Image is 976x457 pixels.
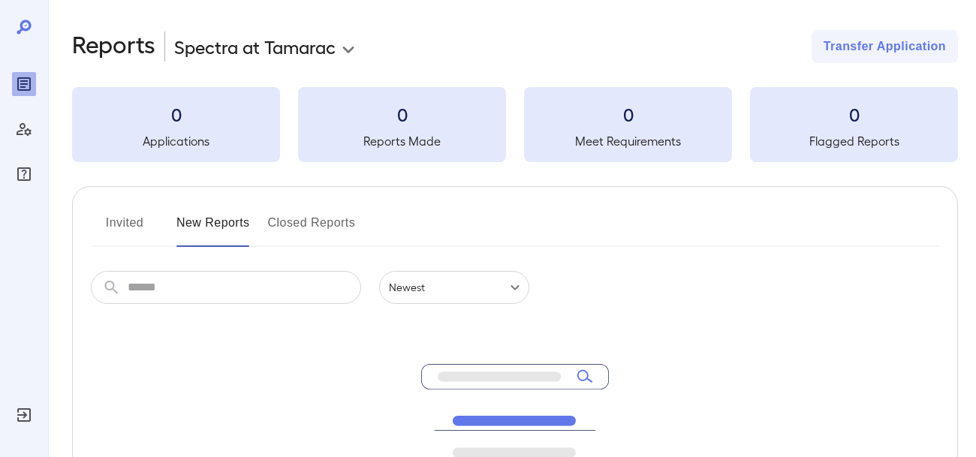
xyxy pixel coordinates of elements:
h3: 0 [298,102,506,126]
div: Log Out [12,403,36,427]
h5: Meet Requirements [524,132,732,150]
h3: 0 [524,102,732,126]
h5: Flagged Reports [750,132,958,150]
button: Closed Reports [268,211,356,247]
h2: Reports [72,30,155,63]
h5: Applications [72,132,280,150]
h3: 0 [72,102,280,126]
h5: Reports Made [298,132,506,150]
button: Transfer Application [812,30,958,63]
div: Reports [12,72,36,96]
button: New Reports [176,211,250,247]
div: Newest [379,271,529,304]
button: Invited [91,211,158,247]
p: Spectra at Tamarac [174,35,336,59]
summary: 0Applications0Reports Made0Meet Requirements0Flagged Reports [72,87,958,162]
div: Manage Users [12,117,36,141]
div: FAQ [12,162,36,186]
h3: 0 [750,102,958,126]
